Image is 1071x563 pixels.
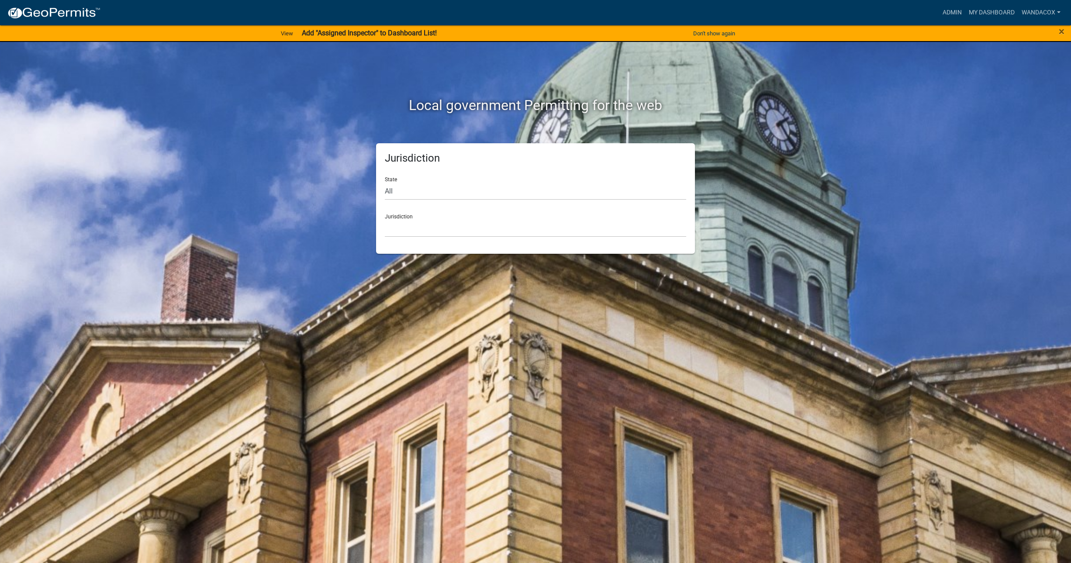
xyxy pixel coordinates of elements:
h5: Jurisdiction [385,152,686,165]
span: × [1059,25,1064,38]
button: Close [1059,26,1064,37]
button: Don't show again [690,26,739,41]
a: Admin [939,4,965,21]
a: WandaCox [1018,4,1064,21]
h2: Local government Permitting for the web [293,97,778,114]
strong: Add "Assigned Inspector" to Dashboard List! [302,29,437,37]
a: View [277,26,297,41]
a: My Dashboard [965,4,1018,21]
